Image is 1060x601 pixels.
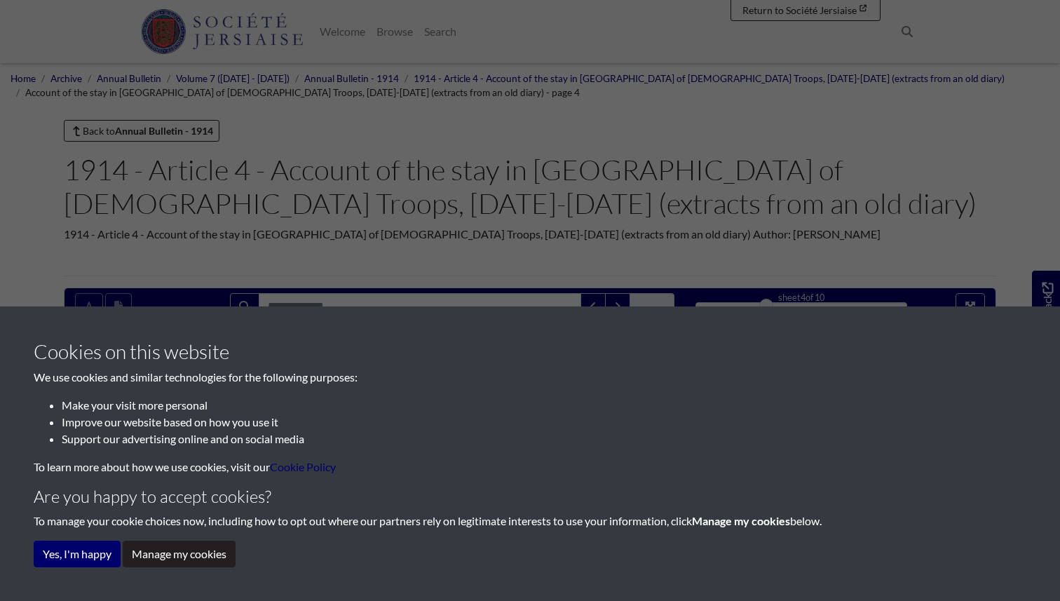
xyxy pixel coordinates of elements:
p: We use cookies and similar technologies for the following purposes: [34,369,1026,386]
strong: Manage my cookies [692,514,790,527]
h4: Are you happy to accept cookies? [34,487,1026,507]
p: To learn more about how we use cookies, visit our [34,459,1026,475]
button: Yes, I'm happy [34,541,121,567]
h3: Cookies on this website [34,340,1026,364]
li: Make your visit more personal [62,397,1026,414]
li: Support our advertising online and on social media [62,431,1026,447]
p: To manage your cookie choices now, including how to opt out where our partners rely on legitimate... [34,513,1026,529]
button: Manage my cookies [123,541,236,567]
a: learn more about cookies [270,460,336,473]
li: Improve our website based on how you use it [62,414,1026,431]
